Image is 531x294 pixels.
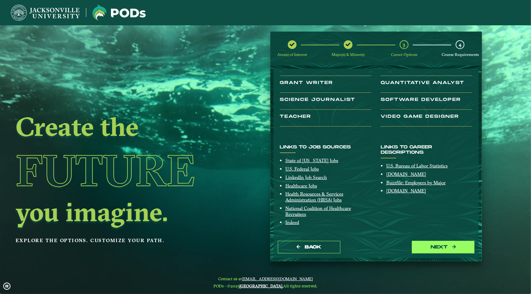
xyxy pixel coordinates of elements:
button: next [412,241,474,254]
span: 3 [403,42,405,47]
h6: Links to Career Descriptions [381,145,472,155]
h2: Create the [16,113,223,140]
h3: Quantitative Analyst [381,80,472,93]
h3: Grant Writer [280,80,372,93]
a: State of [US_STATE] Jobs [285,157,338,163]
a: National Coalition of Healthcare Recruiters [285,205,351,217]
a: U.S. Bureau of Labor Statistics [386,163,448,169]
span: PODs - ©2025 All rights reserved. [214,283,318,288]
span: Area(s) of Interest [277,52,307,57]
a: Health Resources & Services Administration (HRSA) Jobs [285,191,343,203]
img: Jacksonville University logo [93,5,146,21]
a: LinkedIn Job Search [285,174,327,180]
span: 4 [459,42,461,47]
span: Course Requirements [442,52,479,57]
a: [EMAIL_ADDRESS][DOMAIN_NAME] [242,276,313,281]
span: Career Options [391,52,417,57]
h3: Data Scientist [381,63,472,76]
h6: Links to job sources [280,145,372,150]
h3: Software Developer [381,97,472,110]
h1: Future [16,142,223,199]
a: [DOMAIN_NAME] [386,171,426,177]
h3: Science Journalist [280,97,372,110]
h3: Teacher [280,114,372,127]
p: Explore the options. Customize your path. [16,236,223,245]
img: Jacksonville University logo [11,5,80,21]
span: Contact us at [214,276,318,281]
h2: you imagine. [16,199,223,225]
button: Back [278,241,340,254]
span: Major(s) & Minor(s) [332,52,364,57]
a: Buzzfile: Employers by Major [386,180,446,186]
a: [GEOGRAPHIC_DATA]. [240,283,283,288]
h3: Video Game Designer [381,114,472,127]
a: Healthcare Jobs [285,183,317,189]
a: Indeed [285,219,299,225]
a: [DOMAIN_NAME] [386,188,426,194]
h3: Automotive Engineer [280,63,372,76]
a: U.S. Federal Jobs [285,166,319,172]
span: Back [305,244,321,250]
